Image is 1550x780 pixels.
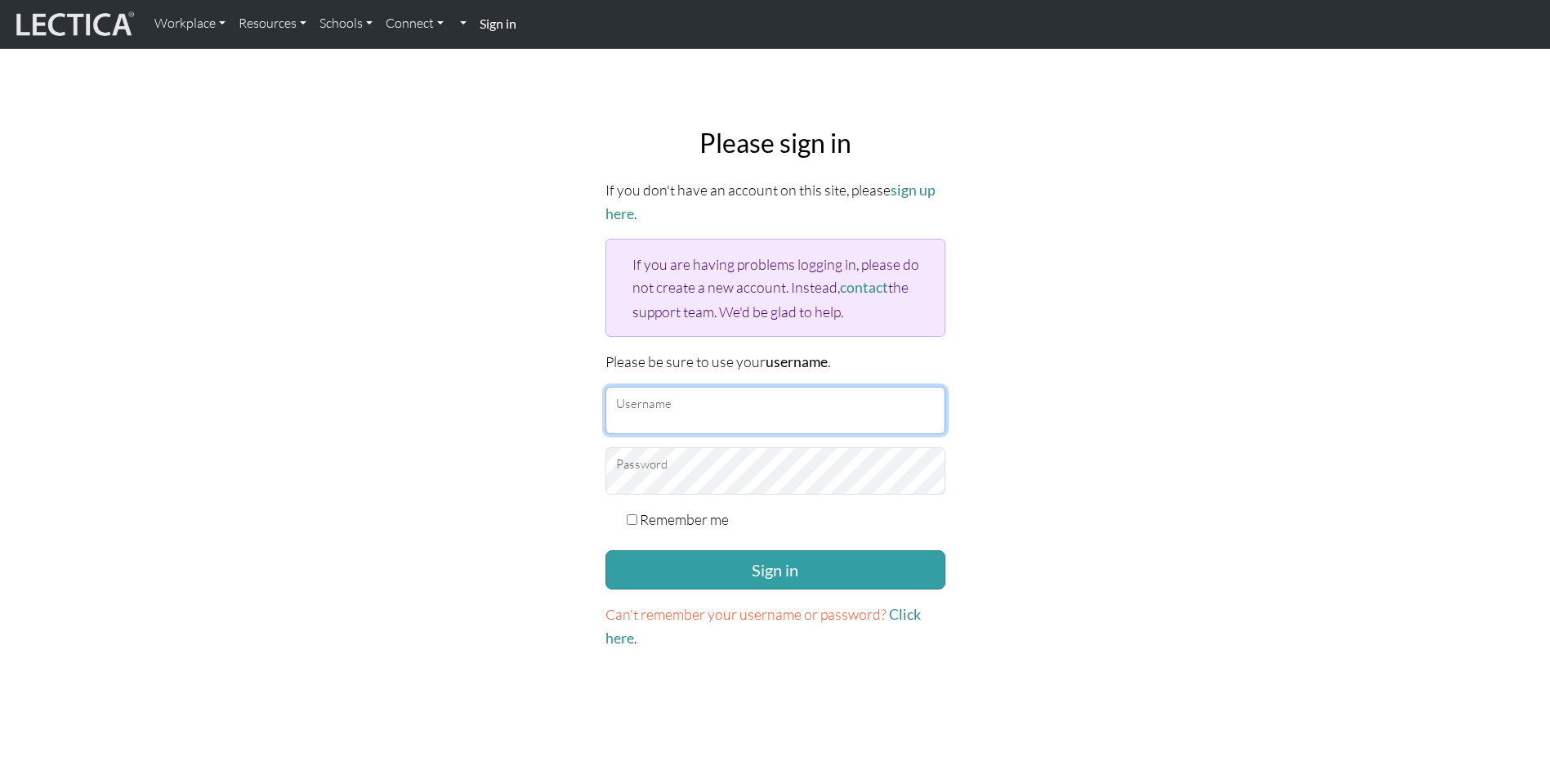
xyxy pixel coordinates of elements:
[640,508,729,531] label: Remember me
[605,350,945,374] p: Please be sure to use your .
[766,353,828,370] strong: username
[840,279,888,296] a: contact
[148,7,232,41] a: Workplace
[473,7,523,42] a: Sign in
[605,178,945,226] p: If you don't have an account on this site, please .
[605,128,945,159] h2: Please sign in
[605,605,887,623] span: Can't remember your username or password?
[605,387,945,434] input: Username
[12,9,135,40] img: lecticalive
[605,550,945,589] button: Sign in
[605,603,945,650] p: .
[605,239,945,336] div: If you are having problems logging in, please do not create a new account. Instead, the support t...
[232,7,313,41] a: Resources
[313,7,379,41] a: Schools
[379,7,450,41] a: Connect
[480,16,516,31] strong: Sign in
